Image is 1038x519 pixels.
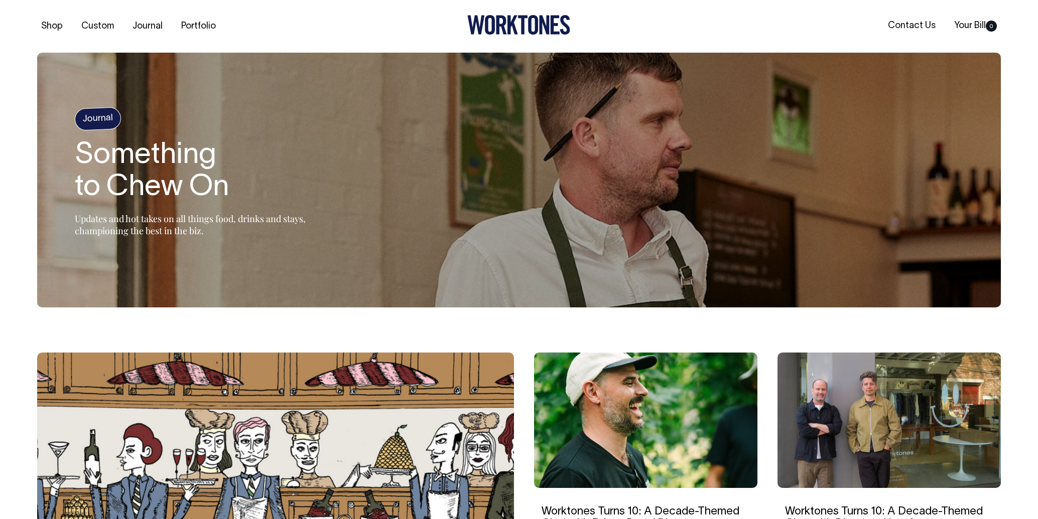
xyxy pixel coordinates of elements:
[128,18,167,35] a: Journal
[74,107,121,131] h4: Journal
[75,140,326,204] h1: Something to Chew On
[177,18,220,35] a: Portfolio
[950,18,1001,34] a: Your Bill0
[884,18,940,34] a: Contact Us
[77,18,118,35] a: Custom
[534,353,757,488] img: Worktones Turns 10: A Decade-Themed Chat with Felons Brand Director
[75,213,326,237] p: Updates and hot takes on all things food, drinks and stays, championing the best in the biz.
[37,18,67,35] a: Shop
[986,21,997,32] span: 0
[777,353,1001,488] img: Worktones Turns 10: A Decade-Themed Chat with Directors Huw & Andrew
